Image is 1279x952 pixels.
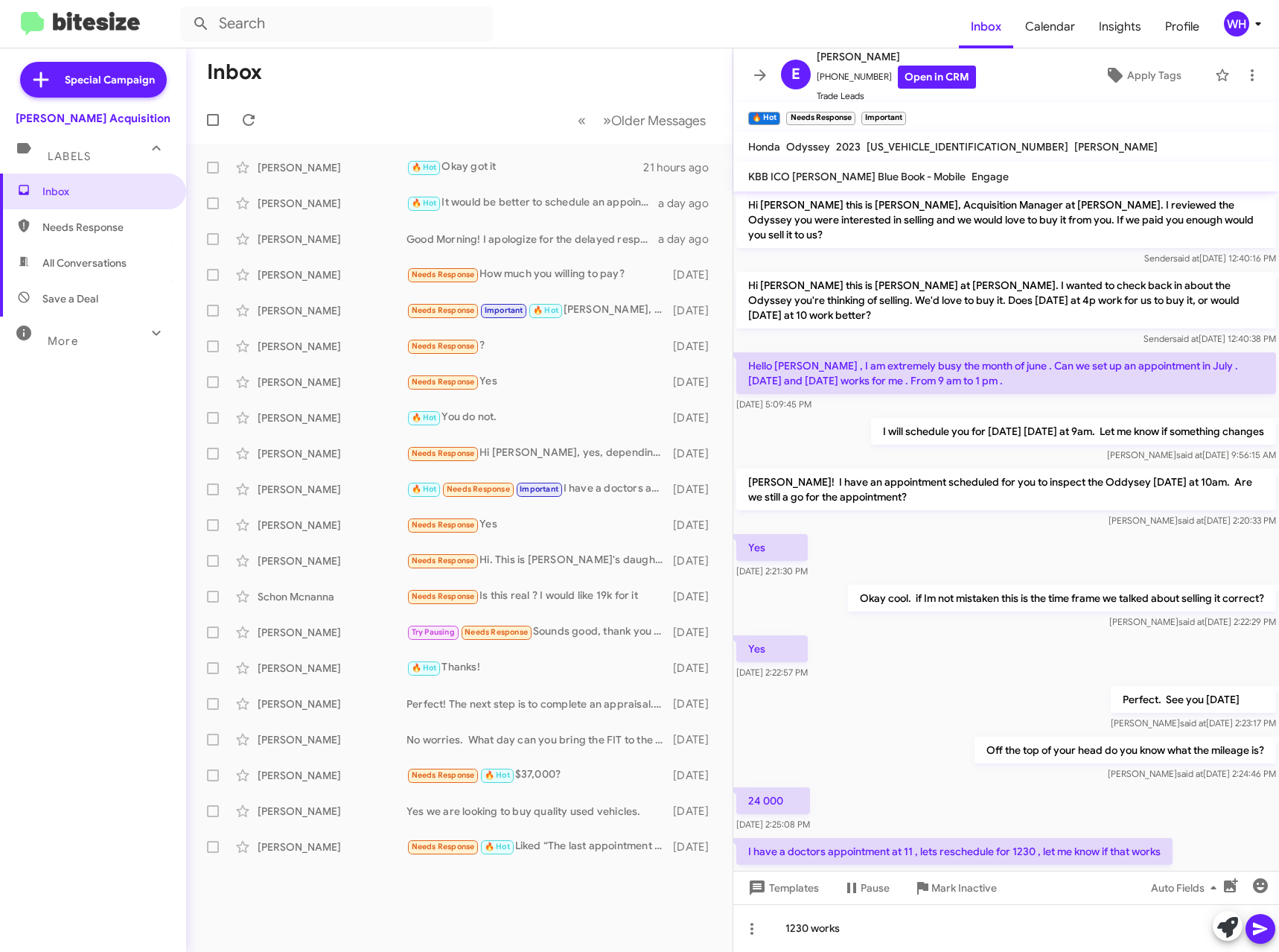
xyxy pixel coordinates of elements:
div: Good Morning! I apologize for the delayed response. Are you able to stop by the dealership for an... [406,232,658,247]
div: It would be better to schedule an appointment. i want to be mindful of your time and make sure we... [406,194,658,212]
div: [DATE] [670,840,721,854]
div: [PERSON_NAME] [258,267,406,282]
span: All Conversations [42,256,127,270]
span: Insights [1087,5,1153,48]
span: 🔥 Hot [412,663,437,673]
span: Calendar [1013,5,1087,48]
span: said at [1178,515,1204,526]
input: Search [180,6,493,42]
span: 🔥 Hot [412,198,437,208]
span: Templates [745,875,819,901]
p: Hello [PERSON_NAME] , I am extremely busy the month of june . Can we set up an appointment in Jul... [736,352,1276,394]
div: [DATE] [670,625,721,640]
div: Perfect! The next step is to complete an appraisal. Once complete, we can make you an offer. Are ... [406,696,670,711]
span: Needs Response [412,520,475,530]
div: [PERSON_NAME] [258,339,406,354]
span: Needs Response [412,341,475,351]
p: Perfect. See you [DATE] [1111,686,1276,713]
div: a day ago [658,196,721,211]
span: Needs Response [447,484,510,494]
div: 1230 works [733,904,1279,952]
small: Needs Response [786,112,855,125]
span: Older Messages [611,112,706,129]
span: Needs Response [412,842,475,851]
div: [DATE] [670,375,721,390]
div: [DATE] [670,339,721,354]
button: Apply Tags [1078,62,1208,89]
span: Needs Response [412,270,475,279]
div: [PERSON_NAME] [258,553,406,568]
p: [PERSON_NAME]! I have an appointment scheduled for you to inspect the Oddysey [DATE] at 10am. Are... [736,469,1276,510]
div: [PERSON_NAME] [258,375,406,390]
div: How much you willing to pay? [406,266,670,283]
span: Needs Response [412,556,475,565]
span: Inbox [42,184,169,199]
div: I have a doctors appointment at 11 , lets reschedule for 1230 , let me know if that works [406,480,670,498]
div: [DATE] [670,553,721,568]
span: Trade Leads [817,89,976,104]
div: [DATE] [670,732,721,747]
p: Hi [PERSON_NAME] this is [PERSON_NAME], Acquisition Manager at [PERSON_NAME]. I reviewed the Odys... [736,191,1276,248]
span: Needs Response [412,377,475,387]
span: KBB ICO [PERSON_NAME] Blue Book - Mobile [748,170,966,183]
button: Auto Fields [1139,875,1234,901]
small: Important [861,112,906,125]
p: Hi [PERSON_NAME] this is [PERSON_NAME] at [PERSON_NAME]. I wanted to check back in about the Odys... [736,272,1276,329]
div: Okay got it [406,159,643,176]
span: 🔥 Hot [533,305,558,315]
button: Pause [831,875,902,901]
div: [PERSON_NAME] [258,732,406,747]
span: Needs Response [412,770,475,780]
a: Profile [1153,5,1211,48]
span: Sender [DATE] 12:40:16 PM [1144,253,1276,264]
div: $37,000? [406,767,670,784]
div: [PERSON_NAME] [258,804,406,819]
span: Sender [DATE] 12:40:38 PM [1144,333,1276,344]
div: Yes [406,516,670,533]
span: said at [1177,768,1203,779]
span: Mark Inactive [931,875,997,901]
div: [DATE] [670,661,721,676]
div: You do not. [406,409,670,426]
div: [DATE] [670,768,721,783]
span: said at [1178,616,1205,627]
div: [PERSON_NAME] [258,446,406,461]
span: 2023 [836,140,861,153]
span: E [791,63,800,86]
div: [PERSON_NAME] [258,160,406,175]
a: Inbox [959,5,1013,48]
div: Schon Mcnanna [258,589,406,604]
span: 🔥 Hot [412,484,437,494]
span: said at [1176,449,1202,460]
div: [DATE] [670,518,721,533]
div: [PERSON_NAME], my apologies, my ride for [DATE] just cancelled and if I end up selling I'll need ... [406,302,670,319]
div: [PERSON_NAME] [258,232,406,247]
div: [DATE] [670,482,721,497]
span: 🔥 Hot [412,413,437,422]
nav: Page navigation example [570,105,715,136]
span: [PERSON_NAME] [817,48,976,66]
a: Open in CRM [898,66,976,89]
div: [DATE] [670,446,721,461]
div: [PERSON_NAME] Acquisition [16,111,170,126]
div: [PERSON_NAME] [258,768,406,783]
button: Next [594,105,715,136]
div: Yes we are looking to buy quality used vehicles. [406,804,670,819]
span: [DATE] 7:17:50 AM [736,869,809,880]
div: 21 hours ago [643,160,721,175]
div: [PERSON_NAME] [258,840,406,854]
span: [DATE] 2:25:08 PM [736,819,810,830]
p: I will schedule you for [DATE] [DATE] at 9am. Let me know if something changes [871,418,1276,445]
span: [PERSON_NAME] [DATE] 2:20:33 PM [1109,515,1276,526]
span: [PHONE_NUMBER] [817,66,976,89]
span: [PERSON_NAME] [DATE] 9:56:15 AM [1107,449,1276,460]
span: Labels [48,150,91,163]
span: said at [1173,253,1199,264]
h1: Inbox [207,60,262,84]
span: Try Pausing [412,627,455,637]
span: 🔥 Hot [412,162,437,172]
div: Liked “The last appointment daily is 3pm. [DATE] til 1pm, We are closed for inpsections [DATE]” [406,838,670,855]
button: WH [1211,11,1263,37]
span: [PERSON_NAME] [1074,140,1158,153]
